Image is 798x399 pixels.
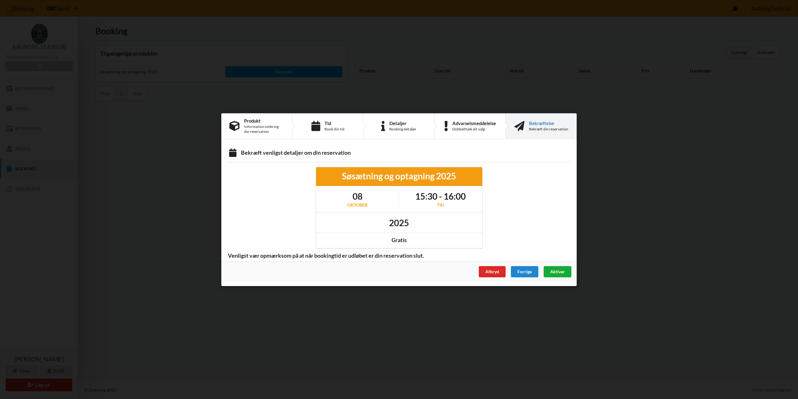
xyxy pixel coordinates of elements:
[550,269,565,274] span: Aktiver
[320,170,478,182] div: Søsætning og optagning 2025
[389,217,409,228] h1: 2025
[347,202,368,208] div: oktober
[244,124,284,134] div: Information omkring din reservation
[529,126,568,131] div: Bekræft din reservation
[389,120,416,125] div: Detaljer
[479,266,506,277] div: Afbryd
[324,126,344,131] div: Book din tid
[415,191,466,202] h1: 15:30 - 16:00
[389,126,416,131] div: Booking detaljer
[320,236,478,244] div: Gratis
[452,126,496,131] div: Dobbelttjek dit valg
[228,149,570,158] div: Bekræft venligst detaljer om din reservation
[511,266,538,277] div: Forrige
[324,120,344,125] div: Tid
[224,252,428,259] span: Venligst vær opmærksom på at når bookingtid er udløbet er din reservation slut.
[452,120,496,125] div: Advarselsmeddelelse
[244,118,284,123] div: Produkt
[347,191,368,202] h1: 08
[529,120,568,125] div: Bekræftelse
[415,202,466,208] div: Tid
